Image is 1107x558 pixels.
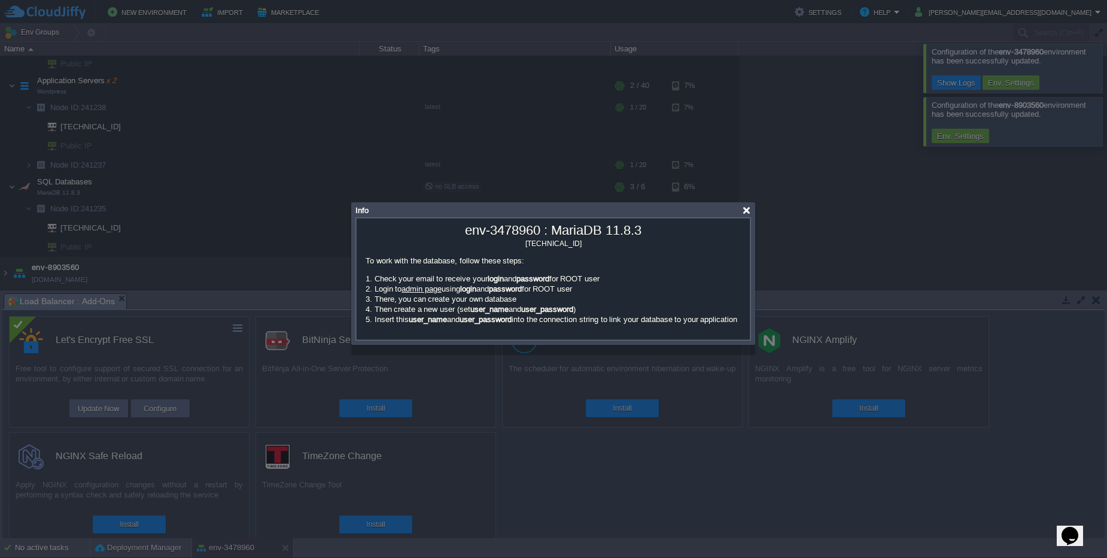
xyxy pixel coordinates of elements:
[366,304,747,314] li: Then create a new user (set and )
[402,284,442,293] a: admin page
[366,284,747,294] li: Login to using and for ROOT user
[409,315,447,324] b: user_name
[366,274,747,284] li: Check your email to receive your and for ROOT user
[360,248,747,274] p: To work with the database, follow these steps:
[366,294,747,304] li: There, you can create your own database
[470,305,509,314] b: user_name
[360,222,747,238] div: env-3478960 : MariaDB 11.8.3
[355,206,369,215] span: Info
[516,274,549,283] b: password
[460,315,512,324] b: user_password
[521,305,573,314] b: user_password
[460,284,476,293] b: login
[489,284,522,293] b: password
[366,314,747,325] li: Insert this and into the connection string to link your database to your application
[1057,510,1095,546] iframe: chat widget
[360,238,747,248] div: [TECHNICAL_ID]
[488,274,504,283] b: login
